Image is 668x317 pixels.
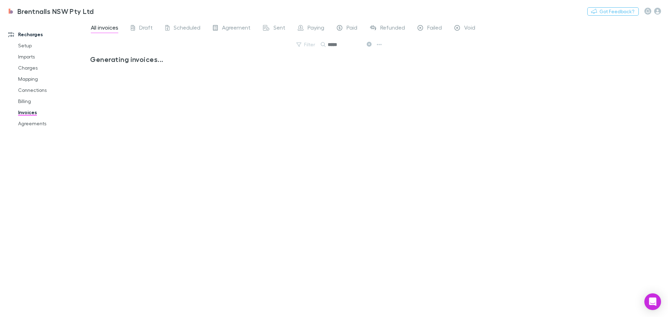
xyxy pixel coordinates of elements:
[11,96,94,107] a: Billing
[11,40,94,51] a: Setup
[11,73,94,85] a: Mapping
[222,24,250,33] span: Agreement
[347,24,357,33] span: Paid
[11,62,94,73] a: Charges
[7,7,15,15] img: Brentnalls NSW Pty Ltd's Logo
[3,3,98,19] a: Brentnalls NSW Pty Ltd
[380,24,405,33] span: Refunded
[11,85,94,96] a: Connections
[427,24,442,33] span: Failed
[293,40,319,49] button: Filter
[11,118,94,129] a: Agreements
[139,24,153,33] span: Draft
[273,24,285,33] span: Sent
[11,107,94,118] a: Invoices
[90,55,379,63] h3: Generating invoices...
[17,7,94,15] h3: Brentnalls NSW Pty Ltd
[464,24,475,33] span: Void
[11,51,94,62] a: Imports
[587,7,639,16] button: Got Feedback?
[644,293,661,310] div: Open Intercom Messenger
[1,29,94,40] a: Recharges
[174,24,200,33] span: Scheduled
[308,24,324,33] span: Paying
[91,24,118,33] span: All invoices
